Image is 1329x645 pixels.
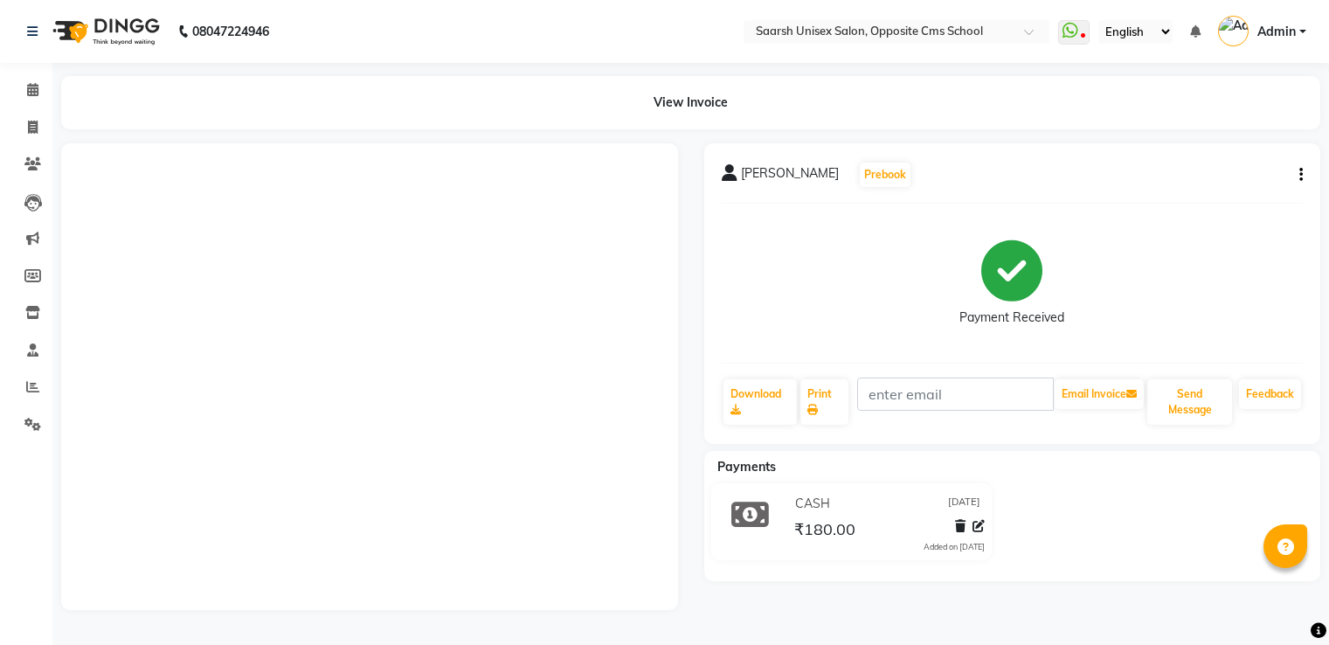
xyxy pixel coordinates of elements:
span: Admin [1257,23,1296,41]
div: Payment Received [959,309,1064,327]
a: Feedback [1239,379,1301,409]
span: CASH [795,495,830,513]
div: View Invoice [61,76,1320,129]
div: Added on [DATE] [924,541,985,553]
button: Send Message [1147,379,1232,425]
a: Print [800,379,848,425]
span: [DATE] [948,495,980,513]
img: logo [45,7,164,56]
span: ₹180.00 [794,519,855,544]
button: Email Invoice [1055,379,1144,409]
img: Admin [1218,16,1249,46]
input: enter email [857,378,1054,411]
button: Prebook [860,163,910,187]
span: [PERSON_NAME] [741,164,839,189]
b: 08047224946 [192,7,269,56]
a: Download [723,379,798,425]
span: Payments [717,459,776,475]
